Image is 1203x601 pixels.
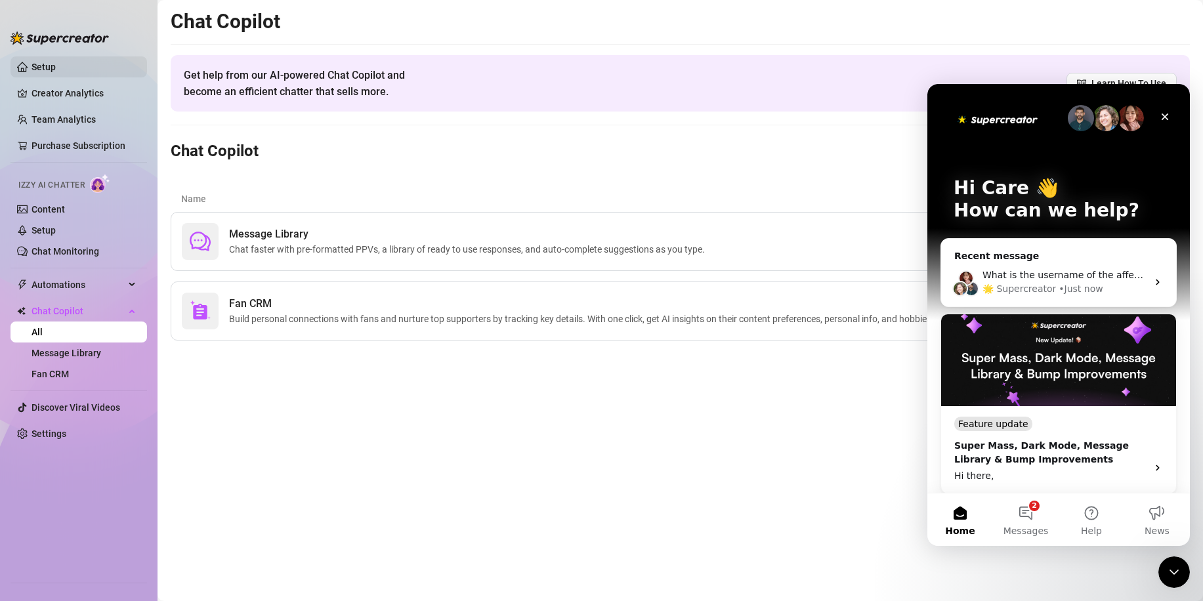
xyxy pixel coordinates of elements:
[154,442,175,451] span: Help
[55,198,129,212] div: 🌟 Supercreator
[181,192,1103,206] article: Name
[171,9,1190,34] h2: Chat Copilot
[11,31,109,45] img: logo-BBDzfeDw.svg
[14,230,249,322] img: Super Mass, Dark Mode, Message Library & Bump Improvements
[171,141,259,162] h3: Chat Copilot
[27,333,105,347] div: Feature update
[90,174,110,193] img: AI Chatter
[197,409,263,462] button: News
[32,327,43,337] a: All
[17,306,26,316] img: Chat Copilot
[55,186,271,196] span: What is the username of the affected account?
[32,62,56,72] a: Setup
[18,442,47,451] span: Home
[190,231,211,252] span: comment
[27,355,212,383] div: Super Mass, Dark Mode, Message Library & Bump Improvements
[32,83,137,104] a: Creator Analytics
[76,442,121,451] span: Messages
[32,246,99,257] a: Chat Monitoring
[32,204,65,215] a: Content
[32,135,137,156] a: Purchase Subscription
[131,198,175,212] div: • Just now
[17,280,28,290] span: thunderbolt
[32,114,96,125] a: Team Analytics
[32,428,66,439] a: Settings
[229,226,710,242] span: Message Library
[927,84,1190,546] iframe: Intercom live chat
[131,409,197,462] button: Help
[27,385,212,399] div: Hi there,
[184,67,436,100] span: Get help from our AI-powered Chat Copilot and become an efficient chatter that sells more.
[32,402,120,413] a: Discover Viral Videos
[18,179,85,192] span: Izzy AI Chatter
[1091,76,1166,91] span: Learn How To Use
[190,300,211,321] img: svg%3e
[66,409,131,462] button: Messages
[217,442,242,451] span: News
[32,369,69,379] a: Fan CRM
[32,274,125,295] span: Automations
[13,230,249,410] div: Super Mass, Dark Mode, Message Library & Bump ImprovementsFeature updateSuper Mass, Dark Mode, Me...
[32,348,101,358] a: Message Library
[32,225,56,236] a: Setup
[229,296,1072,312] span: Fan CRM
[229,312,1072,326] span: Build personal connections with fans and nurture top supporters by tracking key details. With one...
[1077,79,1086,88] span: read
[32,300,125,321] span: Chat Copilot
[1066,73,1177,94] a: Learn How To Use
[226,21,249,45] div: Close
[1158,556,1190,588] iframe: Intercom live chat
[229,242,710,257] span: Chat faster with pre-formatted PPVs, a library of ready to use responses, and auto-complete sugge...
